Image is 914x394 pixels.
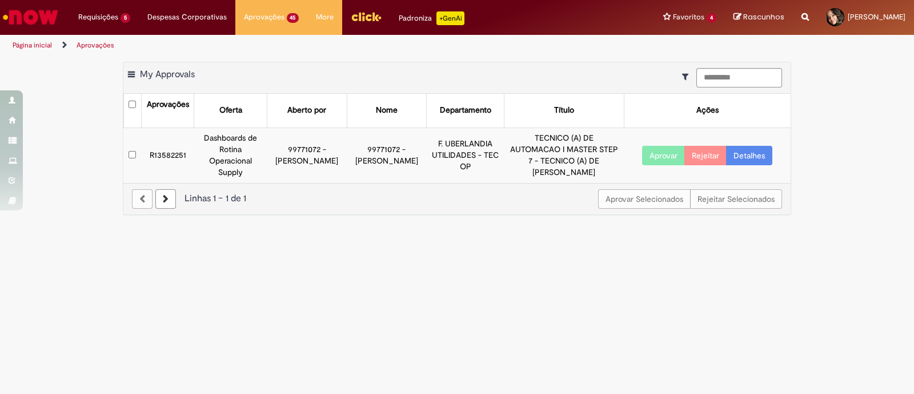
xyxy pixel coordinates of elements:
[140,69,195,80] span: My Approvals
[244,11,284,23] span: Aprovações
[147,99,189,110] div: Aprovações
[78,11,118,23] span: Requisições
[673,11,704,23] span: Favoritos
[399,11,464,25] div: Padroniza
[440,105,491,116] div: Departamento
[726,146,772,165] a: Detalhes
[733,12,784,23] a: Rascunhos
[77,41,114,50] a: Aprovações
[436,11,464,25] p: +GenAi
[427,128,504,182] td: F. UBERLANDIA UTILIDADES - TEC OP
[554,105,574,116] div: Título
[696,105,719,116] div: Ações
[347,128,427,182] td: 99771072 - [PERSON_NAME]
[642,146,685,165] button: Aprovar
[351,8,382,25] img: click_logo_yellow_360x200.png
[287,105,326,116] div: Aberto por
[504,128,624,182] td: TECNICO (A) DE AUTOMACAO I MASTER STEP 7 - TECNICO (A) DE [PERSON_NAME]
[267,128,347,182] td: 99771072 - [PERSON_NAME]
[743,11,784,22] span: Rascunhos
[1,6,60,29] img: ServiceNow
[121,13,130,23] span: 5
[141,128,194,182] td: R13582251
[848,12,905,22] span: [PERSON_NAME]
[141,94,194,128] th: Aprovações
[707,13,716,23] span: 4
[13,41,52,50] a: Página inicial
[194,128,267,182] td: Dashboards de Rotina Operacional Supply
[376,105,398,116] div: Nome
[684,146,727,165] button: Rejeitar
[682,73,694,81] i: Mostrar filtros para: Suas Solicitações
[219,105,242,116] div: Oferta
[132,192,782,205] div: Linhas 1 − 1 de 1
[9,35,601,56] ul: Trilhas de página
[287,13,299,23] span: 45
[147,11,227,23] span: Despesas Corporativas
[316,11,334,23] span: More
